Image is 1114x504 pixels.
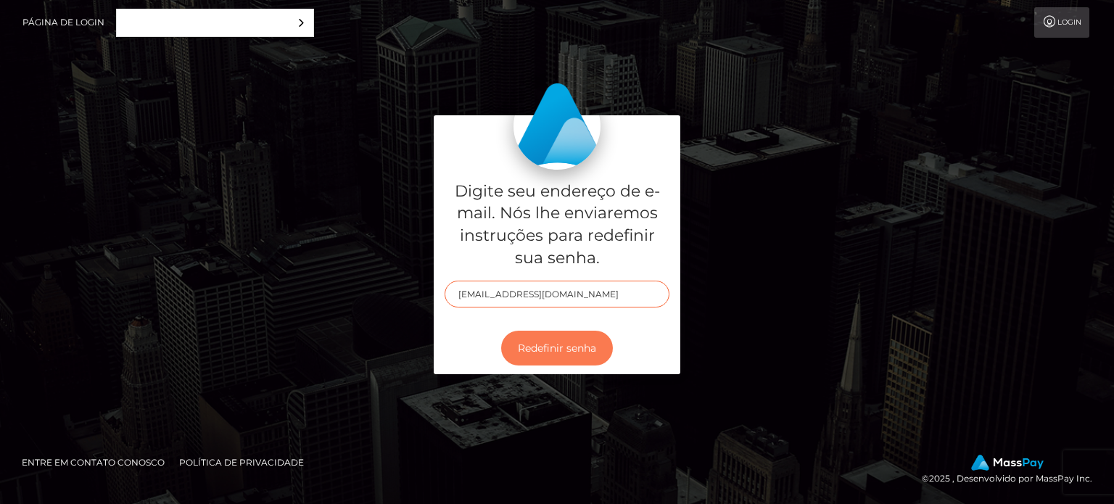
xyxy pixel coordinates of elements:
img: MassPay Login [513,83,601,170]
input: E-mail... [445,281,669,307]
aside: Language selected: Português (Brasil) [116,9,314,37]
a: Política de privacidade [173,451,310,474]
img: MassPay [971,455,1044,471]
button: Redefinir senha [501,331,613,366]
a: Português ([GEOGRAPHIC_DATA]) [117,9,313,36]
a: Login [1034,7,1089,38]
div: Language [116,9,314,37]
h5: Digite seu endereço de e-mail. Nós lhe enviaremos instruções para redefinir sua senha. [445,181,669,270]
div: © 2025 , Desenvolvido por MassPay Inc. [922,455,1103,487]
a: Página de login [22,7,104,38]
a: Entre em contato conosco [16,451,170,474]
